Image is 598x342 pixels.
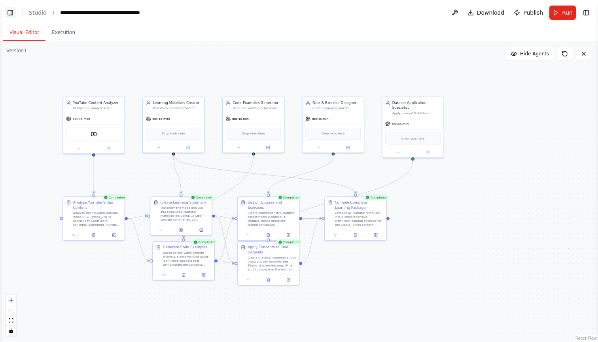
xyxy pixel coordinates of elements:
button: View output [258,277,279,283]
button: fit view [6,316,16,326]
span: Drop tools here [242,131,265,136]
g: Edge from 6581a54c-2ba3-4cfa-b705-8be84123bde2 to 3ab47dae-e69a-4a79-9fb5-d285afb7c509 [181,155,256,238]
div: CompletedDesign Quizzes and ExercisesCreate comprehensive learning assessments including: 1) Mult... [237,197,300,241]
button: toggle interactivity [6,326,16,336]
button: Open in side panel [94,145,122,151]
img: YoutubeVideoSearchTool [91,131,97,137]
g: Edge from c5e2bac9-8098-46a8-b572-729fa6c55cad to fddb812a-32c1-4f6e-94e8-4299f881454c [266,155,335,193]
span: gpt-4o-mini [73,117,90,121]
button: Open in side panel [280,277,297,283]
g: Edge from 1cff3dc9-42c6-4302-a962-4235246facf6 to af0014c6-da80-4b06-9901-36eaae68425d [128,214,147,221]
span: Publish [523,9,543,17]
div: Create practical demonstrations using popular datasets (Iris, Titanic, Boston Housing, Wine, etc.... [248,256,296,272]
button: View output [170,227,191,233]
span: Run [562,9,573,17]
button: View output [258,232,279,238]
button: Run [549,6,576,20]
g: Edge from 79e9d478-4b88-49e8-985e-20e6d5cb1052 to af0014c6-da80-4b06-9901-36eaae68425d [171,155,184,193]
div: CompletedCreate Learning SummaryTransform the video analysis into structured learning materials i... [150,197,212,236]
a: Studio [29,9,47,16]
span: gpt-4o-mini [232,117,250,121]
div: YouTube Content Analyzer [73,100,121,105]
div: Apply learned Scikit-learn concepts to real-world datasets like Iris, Titanic, Boston Housing, et... [392,111,441,115]
button: View output [173,272,194,278]
div: CompletedApply Concepts to Real DatasetsCreate practical demonstrations using popular datasets (I... [237,241,300,285]
g: Edge from 1ae8e9c6-ecd5-4ff6-b17c-cf1fe20b5600 to 1cff3dc9-42c6-4302-a962-4235246facf6 [91,157,97,194]
div: Completed [189,195,214,200]
div: Code Examples Generator [233,100,281,105]
div: Code Examples GeneratorGenerate working Scikit-learn code snippets and examples based on the vide... [222,97,285,153]
div: Create comprehensive learning assessments including: 1) Multiple choice questions testing concept... [248,211,296,227]
button: Hide Agents [506,47,554,60]
div: Compile all learning materials into a comprehensive, organized learning package for the {topic} v... [335,211,383,227]
div: Compile Complete Learning Package [335,200,383,210]
button: Open in side panel [195,272,212,278]
a: React Flow attribution [575,336,597,340]
button: Open in side panel [367,232,384,238]
span: Drop tools here [162,131,185,136]
div: YouTube Content AnalyzerExtract and analyze key concepts from Scikit-learn YouTube videos, focusi... [62,97,125,154]
div: Design Quizzes and Exercises [248,200,296,210]
div: Extract and analyze key concepts from Scikit-learn YouTube videos, focusing on machine learning a... [73,106,121,110]
div: Transform the video analysis into structured learning materials including: 1) Clear concept summa... [160,206,208,222]
div: Version 1 [6,47,27,54]
button: Show right sidebar [581,7,592,18]
span: Download [477,9,505,17]
div: Dataset Application Specialist [392,100,441,110]
span: gpt-4o-mini [312,117,329,121]
div: Create engaging quizzes, coding exercises, and hands-on challenges based on the learning content ... [312,106,361,110]
button: View output [345,232,366,238]
span: gpt-4o-mini [152,117,170,121]
button: Open in side panel [174,145,202,151]
span: Hide Agents [520,51,549,57]
button: zoom out [6,305,16,316]
g: Edge from af0014c6-da80-4b06-9901-36eaae68425d to fddb812a-32c1-4f6e-94e8-4299f881454c [215,214,235,221]
g: Edge from 3ab47dae-e69a-4a79-9fb5-d285afb7c509 to c73c26f9-acdf-43b4-838f-b0d907604878 [218,258,235,266]
button: Publish [511,6,546,20]
button: Execution [45,25,81,41]
span: Drop tools here [401,136,424,141]
button: Download [464,6,508,20]
div: CompletedAnalyze YouTube Video ContentAnalyze the provided YouTube video URL: {video_url} to extr... [62,197,125,241]
button: View output [83,232,104,238]
div: CompletedCompile Complete Learning PackageCompile all learning materials into a comprehensive, or... [324,197,387,241]
button: Open in side panel [413,149,441,155]
g: Edge from 1cff3dc9-42c6-4302-a962-4235246facf6 to 3ab47dae-e69a-4a79-9fb5-d285afb7c509 [128,216,149,263]
div: Generate Code Examples [163,245,207,250]
button: Open in side panel [105,232,122,238]
button: Visual Editor [3,25,45,41]
div: React Flow controls [6,295,16,336]
button: Open in side panel [254,145,282,151]
div: Analyze YouTube Video Content [73,200,121,210]
div: Create Learning Summary [160,200,206,205]
div: Transform technical content into structured learning materials including summaries, explanations ... [153,106,201,110]
div: Dataset Application SpecialistApply learned Scikit-learn concepts to real-world datasets like Iri... [382,97,444,158]
button: Open in side panel [280,232,297,238]
div: Based on the video content analysis, create working Scikit-learn code snippets that demonstrate t... [163,251,211,266]
div: Generate working Scikit-learn code snippets and examples based on the video content, demonstratin... [233,106,281,110]
button: Show left sidebar [5,7,16,18]
span: Drop tools here [322,131,344,136]
button: zoom in [6,295,16,305]
span: gpt-4o-mini [392,122,409,126]
div: Apply Concepts to Real Datasets [248,245,296,255]
div: Learning Materials CreatorTransform technical content into structured learning materials includin... [142,97,205,153]
g: Edge from 79e9d478-4b88-49e8-985e-20e6d5cb1052 to 949d7bb9-5e3d-4476-96d7-f7b1c775d960 [171,155,358,193]
button: Open in side panel [334,145,362,151]
div: Completed [276,239,301,245]
div: Completed [102,195,127,200]
div: Analyze the provided YouTube video URL: {video_url} to extract key Scikit-learn concepts, algorit... [73,211,121,227]
div: Learning Materials Creator [153,100,201,105]
div: Quiz & Exercise DesignerCreate engaging quizzes, coding exercises, and hands-on challenges based ... [302,97,364,153]
div: Quiz & Exercise Designer [312,100,361,105]
g: Edge from c73c26f9-acdf-43b4-838f-b0d907604878 to 949d7bb9-5e3d-4476-96d7-f7b1c775d960 [302,216,322,266]
div: Completed [191,239,217,245]
div: CompletedGenerate Code ExamplesBased on the video content analysis, create working Scikit-learn c... [152,241,215,280]
g: Edge from fddb812a-32c1-4f6e-94e8-4299f881454c to 949d7bb9-5e3d-4476-96d7-f7b1c775d960 [302,216,322,221]
button: Open in side panel [193,227,210,233]
g: Edge from af0014c6-da80-4b06-9901-36eaae68425d to c73c26f9-acdf-43b4-838f-b0d907604878 [215,214,235,266]
div: Completed [276,195,301,200]
nav: breadcrumb [29,9,149,17]
div: Completed [363,195,389,200]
